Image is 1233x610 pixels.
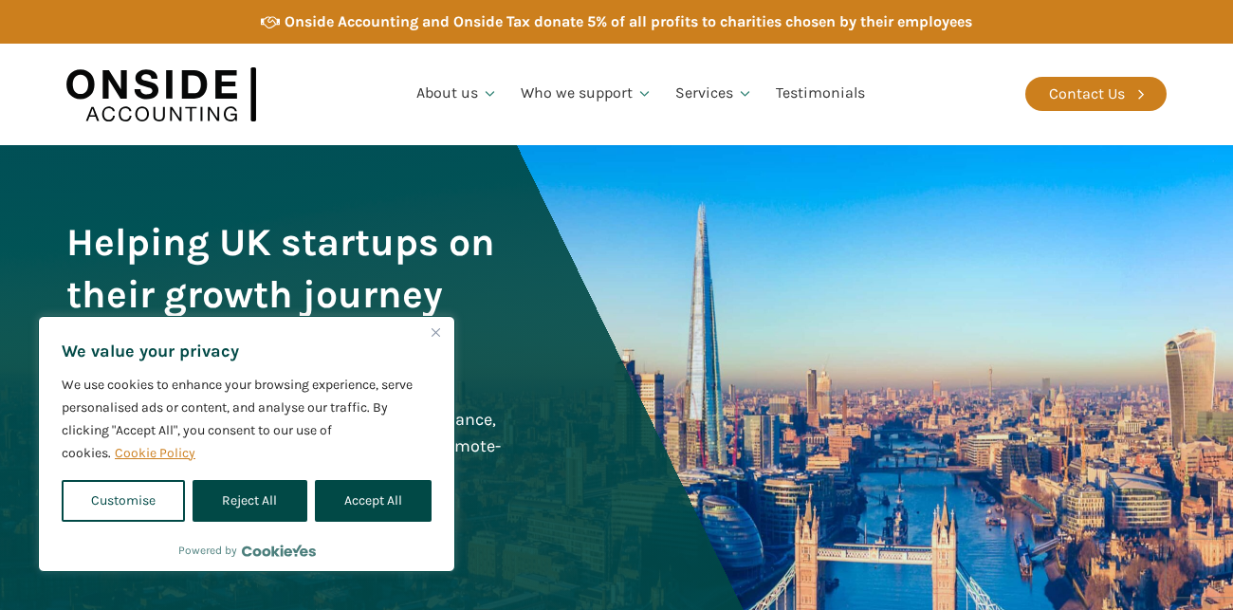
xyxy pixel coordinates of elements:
div: Contact Us [1049,82,1125,106]
a: Services [664,62,764,126]
button: Accept All [315,480,432,522]
div: Powered by [178,541,316,560]
p: We value your privacy [62,340,432,362]
h1: Helping UK startups on their growth journey [66,216,506,321]
img: Close [432,328,440,337]
button: Customise [62,480,185,522]
button: Reject All [193,480,306,522]
div: Onside Accounting and Onside Tax donate 5% of all profits to charities chosen by their employees [285,9,972,34]
img: Onside Accounting [66,58,256,131]
a: Testimonials [764,62,876,126]
a: Visit CookieYes website [242,545,316,557]
div: We value your privacy [38,316,455,572]
a: Cookie Policy [114,444,196,462]
button: Close [424,321,447,343]
a: Who we support [509,62,664,126]
a: Contact Us [1025,77,1167,111]
p: We use cookies to enhance your browsing experience, serve personalised ads or content, and analys... [62,374,432,465]
a: About us [405,62,509,126]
